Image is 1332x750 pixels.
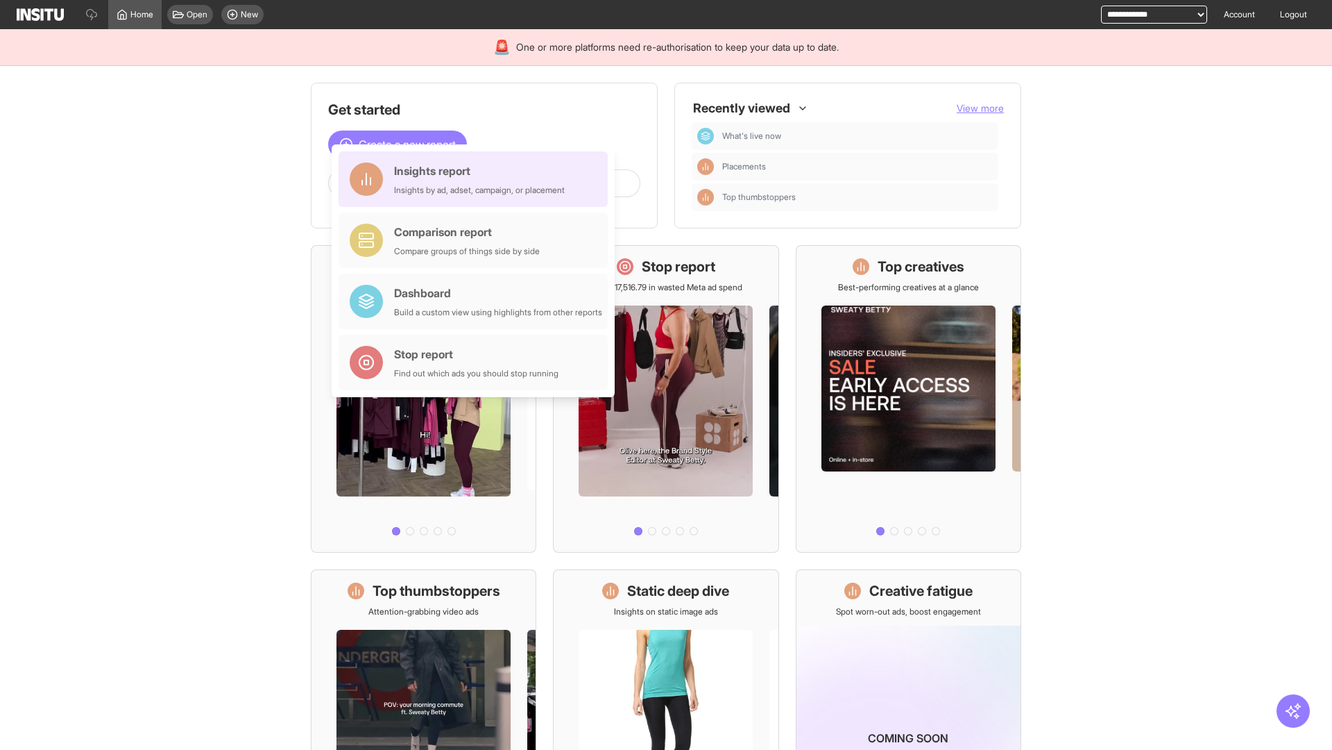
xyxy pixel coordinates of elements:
p: Attention-grabbing video ads [368,606,479,617]
a: Stop reportSave £17,516.79 in wasted Meta ad spend [553,245,778,553]
span: Create a new report [359,136,456,153]
button: View more [957,101,1004,115]
span: Open [187,9,207,20]
div: Build a custom view using highlights from other reports [394,307,602,318]
p: Save £17,516.79 in wasted Meta ad spend [590,282,742,293]
h1: Top creatives [878,257,964,276]
div: Compare groups of things side by side [394,246,540,257]
span: New [241,9,258,20]
h1: Get started [328,100,640,119]
h1: Stop report [642,257,715,276]
span: Placements [722,161,766,172]
span: One or more platforms need re-authorisation to keep your data up to date. [516,40,839,54]
div: 🚨 [493,37,511,57]
div: Insights report [394,162,565,179]
div: Stop report [394,346,558,362]
span: Home [130,9,153,20]
h1: Top thumbstoppers [373,581,500,601]
button: Create a new report [328,131,467,158]
span: Placements [722,161,993,172]
div: Find out which ads you should stop running [394,368,558,379]
p: Insights on static image ads [614,606,718,617]
span: Top thumbstoppers [722,192,796,203]
div: Insights by ad, adset, campaign, or placement [394,185,565,196]
span: What's live now [722,131,993,142]
img: Logo [17,8,64,21]
div: Comparison report [394,224,540,240]
div: Dashboard [394,285,602,301]
p: Best-performing creatives at a glance [838,282,979,293]
h1: Static deep dive [627,581,729,601]
span: View more [957,102,1004,114]
a: Top creativesBest-performing creatives at a glance [796,245,1021,553]
div: Dashboard [697,128,714,144]
div: Insights [697,158,714,175]
span: What's live now [722,131,781,142]
a: What's live nowSee all active ads instantly [311,245,536,553]
span: Top thumbstoppers [722,192,993,203]
div: Insights [697,189,714,206]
